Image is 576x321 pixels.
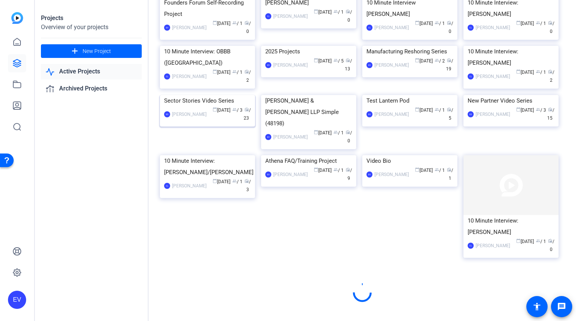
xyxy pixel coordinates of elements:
[265,13,271,19] div: CL
[172,182,207,190] div: [PERSON_NAME]
[346,130,352,143] span: / 0
[536,20,540,25] span: group
[244,179,251,192] span: / 3
[41,44,142,58] button: New Project
[83,47,111,55] span: New Project
[273,61,308,69] div: [PERSON_NAME]
[532,302,542,311] mat-icon: accessibility
[447,20,451,25] span: radio
[333,167,338,172] span: group
[415,58,433,64] span: [DATE]
[244,107,249,112] span: radio
[415,21,433,26] span: [DATE]
[232,21,243,26] span: / 1
[548,239,554,252] span: / 0
[366,46,453,57] div: Manufacturing Reshoring Series
[536,238,540,243] span: group
[468,215,554,238] div: 10 Minute Interview: [PERSON_NAME]
[346,167,350,172] span: radio
[164,111,170,117] div: ES
[164,95,251,106] div: Sector Stories Video Series
[70,47,80,56] mat-icon: add
[366,111,373,117] div: EV
[314,130,318,134] span: calendar_today
[273,133,308,141] div: [PERSON_NAME]
[164,183,170,189] div: CL
[476,111,510,118] div: [PERSON_NAME]
[548,21,554,34] span: / 0
[244,70,251,83] span: / 2
[213,20,217,25] span: calendar_today
[548,107,553,112] span: radio
[516,20,521,25] span: calendar_today
[415,168,433,173] span: [DATE]
[446,58,453,72] span: / 19
[536,21,546,26] span: / 1
[374,24,409,31] div: [PERSON_NAME]
[164,25,170,31] div: EV
[415,58,419,62] span: calendar_today
[172,24,207,31] div: [PERSON_NAME]
[314,58,332,64] span: [DATE]
[333,9,338,14] span: group
[548,70,554,83] span: / 2
[41,64,142,79] a: Active Projects
[447,107,451,112] span: radio
[164,155,251,178] div: 10 Minute Interview: [PERSON_NAME]/[PERSON_NAME]
[476,242,510,249] div: [PERSON_NAME]
[213,70,230,75] span: [DATE]
[547,108,554,121] span: / 15
[314,168,332,173] span: [DATE]
[374,111,409,118] div: [PERSON_NAME]
[164,46,251,69] div: 10 Minute Interview: OBBB ([GEOGRAPHIC_DATA])
[244,179,249,183] span: radio
[366,62,373,68] div: EV
[415,107,419,112] span: calendar_today
[516,239,534,244] span: [DATE]
[333,130,344,136] span: / 1
[333,168,344,173] span: / 1
[516,21,534,26] span: [DATE]
[346,130,350,134] span: radio
[314,130,332,136] span: [DATE]
[516,238,521,243] span: calendar_today
[172,111,207,118] div: [PERSON_NAME]
[172,73,207,80] div: [PERSON_NAME]
[516,108,534,113] span: [DATE]
[232,20,237,25] span: group
[333,130,338,134] span: group
[374,61,409,69] div: [PERSON_NAME]
[314,9,332,15] span: [DATE]
[435,167,439,172] span: group
[447,21,453,34] span: / 0
[435,21,445,26] span: / 1
[232,69,237,74] span: group
[548,69,553,74] span: radio
[468,25,474,31] div: CL
[447,58,451,62] span: radio
[314,9,318,14] span: calendar_today
[232,179,237,183] span: group
[548,238,553,243] span: radio
[244,21,251,34] span: / 0
[244,69,249,74] span: radio
[213,69,217,74] span: calendar_today
[557,302,566,311] mat-icon: message
[265,95,352,129] div: [PERSON_NAME] & [PERSON_NAME] LLP Simple (48198)
[345,58,352,72] span: / 13
[265,46,352,57] div: 2025 Projects
[11,12,23,24] img: blue-gradient.svg
[232,108,243,113] span: / 3
[333,58,338,62] span: group
[366,155,453,167] div: Video Bio
[415,20,419,25] span: calendar_today
[447,168,453,181] span: / 1
[333,58,344,64] span: / 5
[468,111,474,117] div: ES
[273,171,308,178] div: [PERSON_NAME]
[213,108,230,113] span: [DATE]
[265,62,271,68] div: ES
[536,70,546,75] span: / 1
[333,9,344,15] span: / 1
[415,167,419,172] span: calendar_today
